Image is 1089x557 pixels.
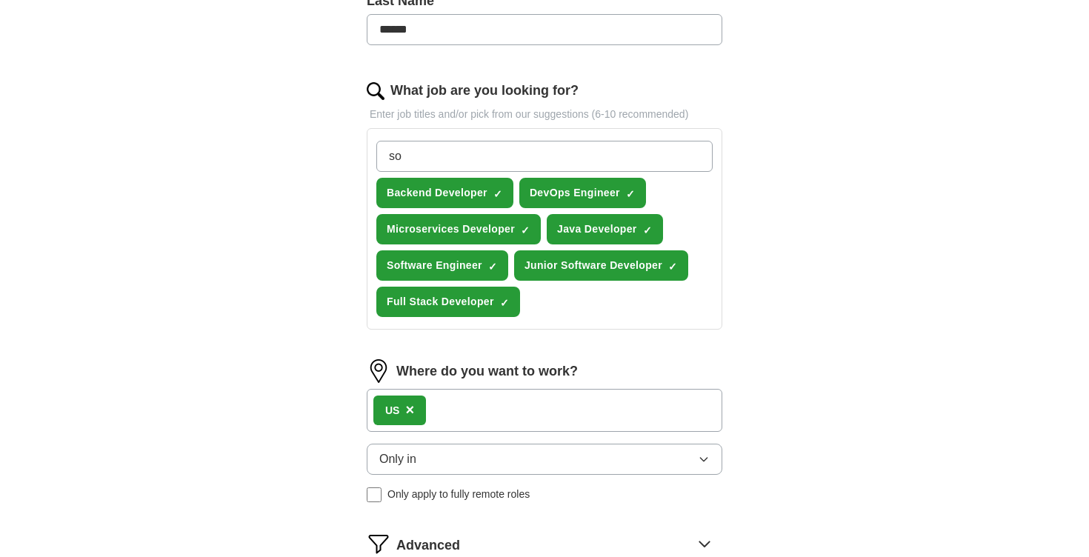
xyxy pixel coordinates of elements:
div: US [385,403,399,418]
button: × [405,399,414,421]
span: Microservices Developer [387,221,515,237]
input: Type a job title and press enter [376,141,713,172]
button: Java Developer✓ [547,214,663,244]
span: Software Engineer [387,258,482,273]
span: ✓ [668,261,677,273]
img: search.png [367,82,384,100]
button: Only in [367,444,722,475]
input: Only apply to fully remote roles [367,487,382,502]
label: What job are you looking for? [390,81,579,101]
span: ✓ [643,224,652,236]
button: Microservices Developer✓ [376,214,541,244]
span: × [405,401,414,418]
span: Only apply to fully remote roles [387,487,530,502]
span: Backend Developer [387,185,487,201]
span: ✓ [521,224,530,236]
span: DevOps Engineer [530,185,620,201]
span: ✓ [488,261,497,273]
span: Junior Software Developer [524,258,662,273]
button: Junior Software Developer✓ [514,250,688,281]
span: ✓ [500,297,509,309]
span: ✓ [493,188,502,200]
img: location.png [367,359,390,383]
img: filter [367,532,390,556]
label: Where do you want to work? [396,361,578,381]
span: Advanced [396,536,460,556]
button: Backend Developer✓ [376,178,513,208]
button: DevOps Engineer✓ [519,178,646,208]
span: ✓ [626,188,635,200]
button: Full Stack Developer✓ [376,287,520,317]
button: Software Engineer✓ [376,250,508,281]
span: Full Stack Developer [387,294,494,310]
p: Enter job titles and/or pick from our suggestions (6-10 recommended) [367,107,722,122]
span: Java Developer [557,221,637,237]
span: Only in [379,450,416,468]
